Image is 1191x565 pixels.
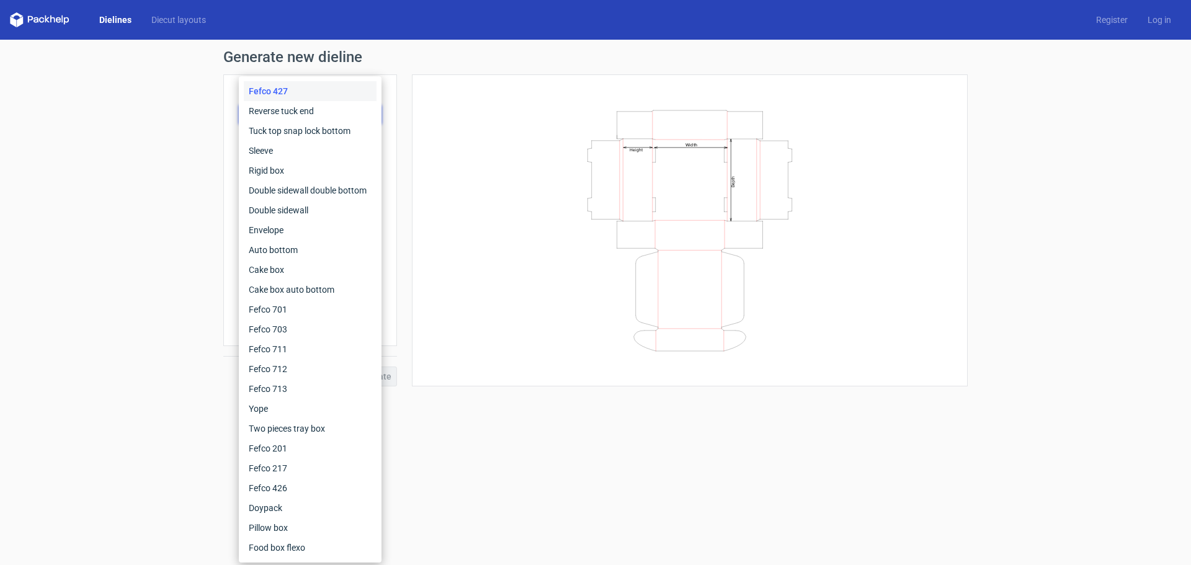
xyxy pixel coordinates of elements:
[244,141,377,161] div: Sleeve
[244,180,377,200] div: Double sidewall double bottom
[244,478,377,498] div: Fefco 426
[244,280,377,300] div: Cake box auto bottom
[244,419,377,438] div: Two pieces tray box
[244,518,377,538] div: Pillow box
[244,438,377,458] div: Fefco 201
[731,176,736,187] text: Depth
[244,379,377,399] div: Fefco 713
[244,319,377,339] div: Fefco 703
[141,14,216,26] a: Diecut layouts
[244,220,377,240] div: Envelope
[244,538,377,558] div: Food box flexo
[223,50,968,65] h1: Generate new dieline
[244,81,377,101] div: Fefco 427
[244,498,377,518] div: Doypack
[244,339,377,359] div: Fefco 711
[244,458,377,478] div: Fefco 217
[244,359,377,379] div: Fefco 712
[244,240,377,260] div: Auto bottom
[1138,14,1181,26] a: Log in
[244,200,377,220] div: Double sidewall
[244,300,377,319] div: Fefco 701
[1086,14,1138,26] a: Register
[685,141,697,147] text: Width
[244,161,377,180] div: Rigid box
[89,14,141,26] a: Dielines
[244,101,377,121] div: Reverse tuck end
[244,260,377,280] div: Cake box
[630,147,643,152] text: Height
[244,121,377,141] div: Tuck top snap lock bottom
[244,399,377,419] div: Yope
